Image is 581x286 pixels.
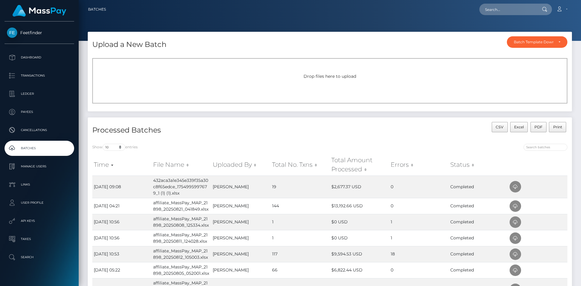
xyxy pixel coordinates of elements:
td: [DATE] 10:56 [92,230,152,246]
th: Status: activate to sort column ascending [449,154,508,176]
td: Completed [449,246,508,262]
p: Batches [7,144,72,153]
td: affiliate_MassPay_MAP_21898_20250821_041849.xlsx [152,198,211,214]
td: 66 [271,262,330,278]
th: Total No. Txns: activate to sort column ascending [271,154,330,176]
p: Dashboard [7,53,72,62]
td: 18 [389,246,448,262]
td: [DATE] 10:56 [92,214,152,230]
td: 0 [389,198,448,214]
td: 1 [271,214,330,230]
a: Transactions [5,68,74,83]
span: CSV [496,125,504,129]
a: Payees [5,104,74,120]
td: [DATE] 10:53 [92,246,152,262]
td: 1 [271,230,330,246]
td: 144 [271,198,330,214]
th: Errors: activate to sort column ascending [389,154,448,176]
a: Manage Users [5,159,74,174]
th: Time: activate to sort column ascending [92,154,152,176]
input: Search batches [524,144,567,151]
td: Completed [449,176,508,198]
td: 432aca3a1e345e339f35a30c8f65edce_1754995997679_1 (1) (1).xlsx [152,176,211,198]
p: Search [7,253,72,262]
h4: Processed Batches [92,125,325,136]
td: affiliate_MassPay_MAP_21898_20250808_125334.xlsx [152,214,211,230]
td: 1 [389,214,448,230]
td: 117 [271,246,330,262]
span: PDF [534,125,543,129]
a: Cancellations [5,123,74,138]
a: Links [5,177,74,192]
h4: Upload a New Batch [92,39,166,50]
td: $0 USD [330,214,389,230]
select: Showentries [103,144,125,151]
span: Feetfinder [5,30,74,35]
button: Print [549,122,566,132]
td: $6,822.44 USD [330,262,389,278]
td: [DATE] 04:21 [92,198,152,214]
td: affiliate_MassPay_MAP_21898_20250812_105003.xlsx [152,246,211,262]
th: Total Amount Processed: activate to sort column ascending [330,154,389,176]
td: [PERSON_NAME] [211,230,271,246]
td: [PERSON_NAME] [211,176,271,198]
td: affiliate_MassPay_MAP_21898_20250811_124028.xlsx [152,230,211,246]
td: Completed [449,214,508,230]
td: 0 [389,176,448,198]
td: Completed [449,262,508,278]
th: Uploaded By: activate to sort column ascending [211,154,271,176]
a: API Keys [5,213,74,228]
span: Drop files here to upload [304,74,356,79]
p: Taxes [7,235,72,244]
p: User Profile [7,198,72,207]
td: [PERSON_NAME] [211,262,271,278]
div: Batch Template Download [514,40,553,44]
td: affiliate_MassPay_MAP_21898_20250805_052001.xlsx [152,262,211,278]
td: [PERSON_NAME] [211,198,271,214]
a: Taxes [5,232,74,247]
img: MassPay Logo [12,5,66,17]
button: PDF [530,122,547,132]
p: Cancellations [7,126,72,135]
button: Excel [510,122,528,132]
p: API Keys [7,216,72,225]
a: Ledger [5,86,74,101]
td: [DATE] 05:22 [92,262,152,278]
td: $9,594.53 USD [330,246,389,262]
p: Payees [7,107,72,117]
td: $0 USD [330,230,389,246]
td: $2,677.37 USD [330,176,389,198]
button: Batch Template Download [507,36,567,48]
td: 1 [389,230,448,246]
label: Show entries [92,144,138,151]
img: Feetfinder [7,28,17,38]
p: Manage Users [7,162,72,171]
td: [PERSON_NAME] [211,246,271,262]
td: Completed [449,230,508,246]
th: File Name: activate to sort column ascending [152,154,211,176]
p: Transactions [7,71,72,80]
a: User Profile [5,195,74,210]
button: CSV [492,122,508,132]
td: [PERSON_NAME] [211,214,271,230]
td: 19 [271,176,330,198]
td: Completed [449,198,508,214]
a: Search [5,250,74,265]
a: Dashboard [5,50,74,65]
td: 0 [389,262,448,278]
td: $13,192.66 USD [330,198,389,214]
p: Ledger [7,89,72,98]
span: Print [553,125,562,129]
span: Excel [514,125,524,129]
p: Links [7,180,72,189]
input: Search... [479,4,536,15]
a: Batches [88,3,106,16]
a: Batches [5,141,74,156]
td: [DATE] 09:08 [92,176,152,198]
